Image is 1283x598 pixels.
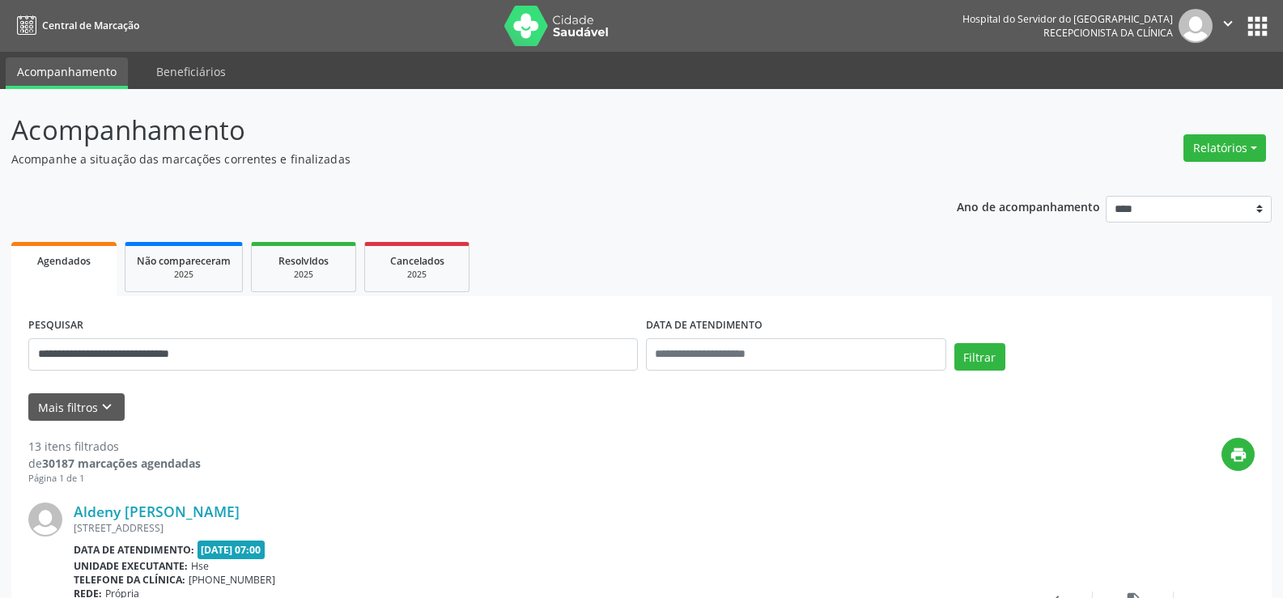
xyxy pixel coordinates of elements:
[954,343,1005,371] button: Filtrar
[957,196,1100,216] p: Ano de acompanhamento
[74,521,1012,535] div: [STREET_ADDRESS]
[42,19,139,32] span: Central de Marcação
[6,57,128,89] a: Acompanhamento
[28,393,125,422] button: Mais filtroskeyboard_arrow_down
[28,438,201,455] div: 13 itens filtrados
[962,12,1173,26] div: Hospital do Servidor do [GEOGRAPHIC_DATA]
[376,269,457,281] div: 2025
[1221,438,1255,471] button: print
[263,269,344,281] div: 2025
[37,254,91,268] span: Agendados
[11,110,894,151] p: Acompanhamento
[137,269,231,281] div: 2025
[98,398,116,416] i: keyboard_arrow_down
[74,503,240,520] a: Aldeny [PERSON_NAME]
[278,254,329,268] span: Resolvidos
[1219,15,1237,32] i: 
[11,151,894,168] p: Acompanhe a situação das marcações correntes e finalizadas
[74,573,185,587] b: Telefone da clínica:
[1230,446,1247,464] i: print
[11,12,139,39] a: Central de Marcação
[28,472,201,486] div: Página 1 de 1
[390,254,444,268] span: Cancelados
[189,573,275,587] span: [PHONE_NUMBER]
[1043,26,1173,40] span: Recepcionista da clínica
[646,313,763,338] label: DATA DE ATENDIMENTO
[28,503,62,537] img: img
[1243,12,1272,40] button: apps
[191,559,209,573] span: Hse
[28,455,201,472] div: de
[28,313,83,338] label: PESQUISAR
[145,57,237,86] a: Beneficiários
[1213,9,1243,43] button: 
[74,543,194,557] b: Data de atendimento:
[137,254,231,268] span: Não compareceram
[74,559,188,573] b: Unidade executante:
[1179,9,1213,43] img: img
[1183,134,1266,162] button: Relatórios
[42,456,201,471] strong: 30187 marcações agendadas
[198,541,266,559] span: [DATE] 07:00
